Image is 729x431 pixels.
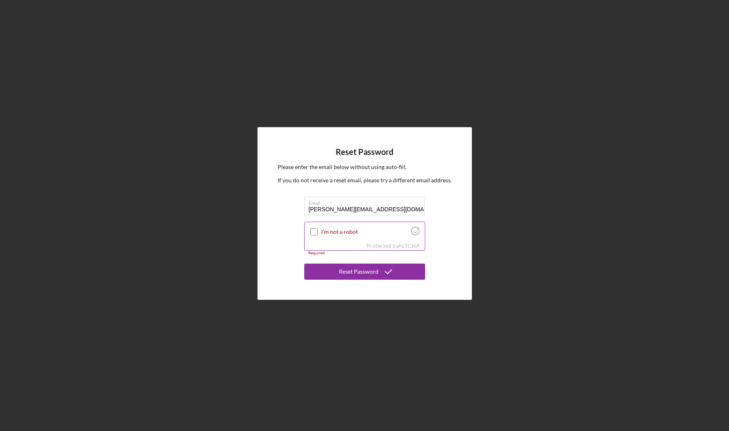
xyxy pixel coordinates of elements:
[304,251,425,256] div: Required
[278,163,452,171] p: Please enter the email below without using auto-fill.
[336,147,393,157] h4: Reset Password
[339,264,378,280] div: Reset Password
[321,229,409,235] label: I'm not a robot
[278,176,452,185] p: If you do not receive a reset email, please try a different email address.
[304,264,425,280] button: Reset Password
[309,197,425,206] label: Email
[366,243,420,249] div: Protected by
[398,242,420,249] a: Visit Altcha.org
[411,230,420,237] a: Visit Altcha.org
